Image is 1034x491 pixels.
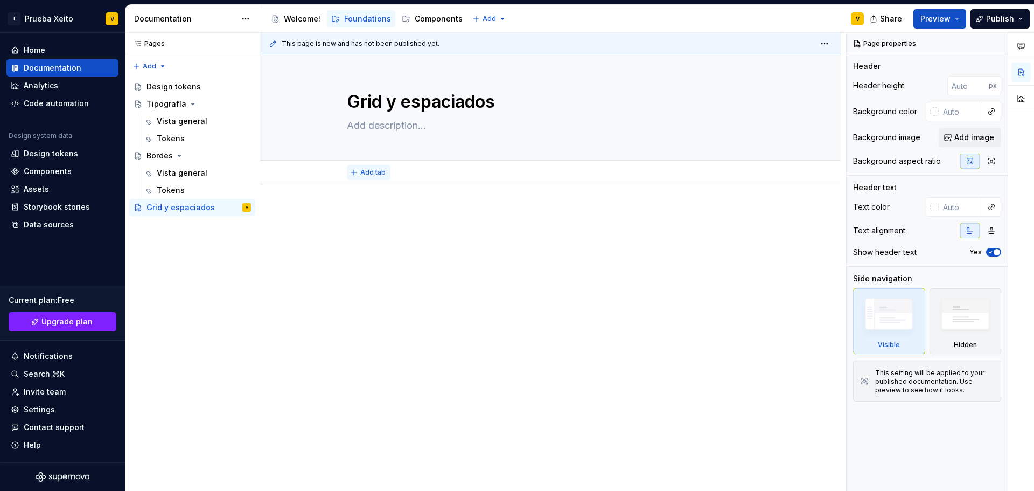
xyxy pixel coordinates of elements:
[9,295,116,306] div: Current plan : Free
[853,225,905,236] div: Text alignment
[853,80,904,91] div: Header height
[360,168,386,177] span: Add tab
[157,168,207,178] div: Vista general
[146,150,173,161] div: Bordes
[6,77,118,94] a: Analytics
[24,148,78,159] div: Design tokens
[129,95,255,113] a: Tipografía
[6,365,118,383] button: Search ⌘K
[129,39,165,48] div: Pages
[282,39,439,48] span: This page is new and has not been published yet.
[267,8,467,30] div: Page tree
[969,248,982,257] label: Yes
[24,45,45,56] div: Home
[939,128,1001,147] button: Add image
[139,130,255,147] a: Tokens
[880,13,902,24] span: Share
[6,163,118,180] a: Components
[954,341,977,349] div: Hidden
[8,12,20,25] div: T
[344,13,391,24] div: Foundations
[24,440,41,451] div: Help
[24,202,90,212] div: Storybook stories
[6,42,118,59] a: Home
[24,98,89,109] div: Code automation
[853,61,881,72] div: Header
[6,348,118,365] button: Notifications
[129,78,255,216] div: Page tree
[853,132,920,143] div: Background image
[415,13,463,24] div: Components
[24,404,55,415] div: Settings
[139,164,255,182] a: Vista general
[24,184,49,195] div: Assets
[146,81,201,92] div: Design tokens
[9,132,72,140] div: Design system data
[129,78,255,95] a: Design tokens
[939,102,982,121] input: Auto
[24,369,65,379] div: Search ⌘K
[110,15,114,23] div: V
[853,202,890,212] div: Text color
[347,165,390,180] button: Add tab
[483,15,496,23] span: Add
[853,247,917,258] div: Show header text
[134,13,236,24] div: Documentation
[284,13,320,24] div: Welcome!
[129,199,255,216] a: Grid y espaciadosV
[157,133,185,144] div: Tokens
[947,76,989,95] input: Auto
[146,202,215,213] div: Grid y espaciados
[939,197,982,217] input: Auto
[24,219,74,230] div: Data sources
[129,59,170,74] button: Add
[2,7,123,30] button: TPrueba XeitoV
[875,369,994,395] div: This setting will be applied to your published documentation. Use preview to see how it looks.
[913,9,966,29] button: Preview
[970,9,1030,29] button: Publish
[24,166,72,177] div: Components
[920,13,951,24] span: Preview
[469,11,509,26] button: Add
[24,63,81,73] div: Documentation
[986,13,1014,24] span: Publish
[853,106,917,117] div: Background color
[6,419,118,436] button: Contact support
[143,62,156,71] span: Add
[856,15,860,23] div: V
[246,202,248,213] div: V
[267,10,325,27] a: Welcome!
[6,181,118,198] a: Assets
[6,95,118,112] a: Code automation
[146,99,186,109] div: Tipografía
[24,422,85,433] div: Contact support
[6,198,118,216] a: Storybook stories
[989,81,997,90] p: px
[327,10,395,27] a: Foundations
[6,216,118,233] a: Data sources
[139,182,255,199] a: Tokens
[157,116,207,127] div: Vista general
[345,89,752,115] textarea: Grid y espaciados
[6,145,118,162] a: Design tokens
[6,401,118,418] a: Settings
[397,10,467,27] a: Components
[24,351,73,362] div: Notifications
[878,341,900,349] div: Visible
[9,312,116,331] button: Upgrade plan
[6,437,118,454] button: Help
[41,316,93,327] span: Upgrade plan
[24,386,66,397] div: Invite team
[25,13,73,24] div: Prueba Xeito
[853,273,912,284] div: Side navigation
[6,383,118,400] a: Invite team
[864,9,909,29] button: Share
[6,59,118,77] a: Documentation
[24,80,58,91] div: Analytics
[954,132,994,143] span: Add image
[129,147,255,164] a: Bordes
[36,472,89,482] svg: Supernova Logo
[853,288,925,354] div: Visible
[139,113,255,130] a: Vista general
